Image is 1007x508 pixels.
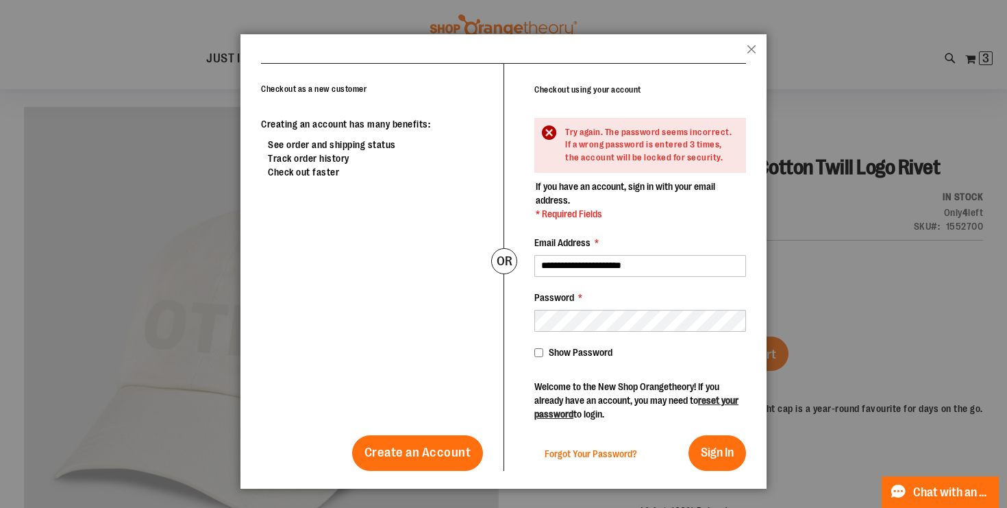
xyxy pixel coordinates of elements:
strong: Checkout as a new customer [261,84,366,94]
span: Show Password [549,347,612,358]
a: Create an Account [352,435,484,471]
p: Welcome to the New Shop Orangetheory! If you already have an account, you may need to to login. [534,380,746,421]
div: or [491,248,517,274]
li: See order and shipping status [268,138,483,152]
li: Track order history [268,152,483,165]
span: Chat with an Expert [913,486,991,499]
span: Email Address [534,237,590,248]
button: Sign In [688,435,746,471]
strong: Checkout using your account [534,85,641,95]
div: Try again. The password seems incorrect. If a wrong password is entered 3 times, the account will... [565,126,732,165]
span: Create an Account [364,445,471,460]
span: * Required Fields [536,207,745,221]
span: Forgot Your Password? [545,448,637,459]
span: If you have an account, sign in with your email address. [536,181,715,206]
span: Password [534,292,574,303]
a: reset your password [534,395,738,420]
span: Sign In [701,446,734,459]
button: Chat with an Expert [882,476,999,508]
a: Forgot Your Password? [545,447,637,461]
li: Check out faster [268,165,483,179]
p: Creating an account has many benefits: [261,117,483,131]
